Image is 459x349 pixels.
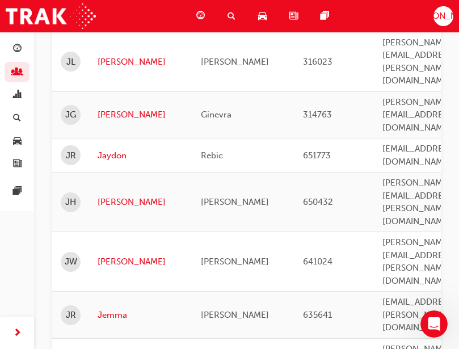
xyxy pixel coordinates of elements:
[303,257,332,267] span: 641024
[382,297,455,333] span: [EMAIL_ADDRESS][PERSON_NAME][DOMAIN_NAME]
[303,57,332,67] span: 316023
[201,197,269,207] span: [PERSON_NAME]
[13,326,22,340] span: next-icon
[13,68,22,78] span: people-icon
[420,310,448,338] iframe: Intercom live chat
[201,110,231,120] span: Ginevra
[98,309,184,322] a: Jemma
[258,9,267,23] span: car-icon
[289,9,298,23] span: news-icon
[311,5,343,28] a: pages-icon
[433,6,453,26] button: [PERSON_NAME]
[196,9,205,23] span: guage-icon
[65,108,76,121] span: JG
[98,56,184,69] a: [PERSON_NAME]
[66,56,75,69] span: JL
[228,9,235,23] span: search-icon
[303,197,333,207] span: 650432
[201,257,269,267] span: [PERSON_NAME]
[382,144,455,167] span: [EMAIL_ADDRESS][DOMAIN_NAME]
[249,5,280,28] a: car-icon
[201,150,223,161] span: Rebic
[98,196,184,209] a: [PERSON_NAME]
[13,187,22,197] span: pages-icon
[201,310,269,320] span: [PERSON_NAME]
[66,309,76,322] span: JR
[6,3,96,29] img: Trak
[321,9,329,23] span: pages-icon
[13,113,21,124] span: search-icon
[65,255,77,268] span: JW
[382,97,455,133] span: [PERSON_NAME][EMAIL_ADDRESS][DOMAIN_NAME]
[98,149,184,162] a: Jaydon
[382,237,455,286] span: [PERSON_NAME][EMAIL_ADDRESS][PERSON_NAME][DOMAIN_NAME]
[187,5,218,28] a: guage-icon
[13,44,22,54] span: guage-icon
[303,110,332,120] span: 314763
[382,178,455,226] span: [PERSON_NAME][EMAIL_ADDRESS][PERSON_NAME][DOMAIN_NAME]
[382,37,455,86] span: [PERSON_NAME][EMAIL_ADDRESS][PERSON_NAME][DOMAIN_NAME]
[13,136,22,146] span: car-icon
[66,149,76,162] span: JR
[13,90,22,100] span: chart-icon
[65,196,76,209] span: JH
[218,5,249,28] a: search-icon
[201,57,269,67] span: [PERSON_NAME]
[98,255,184,268] a: [PERSON_NAME]
[98,108,184,121] a: [PERSON_NAME]
[13,159,22,170] span: news-icon
[303,310,332,320] span: 635641
[280,5,311,28] a: news-icon
[303,150,331,161] span: 651773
